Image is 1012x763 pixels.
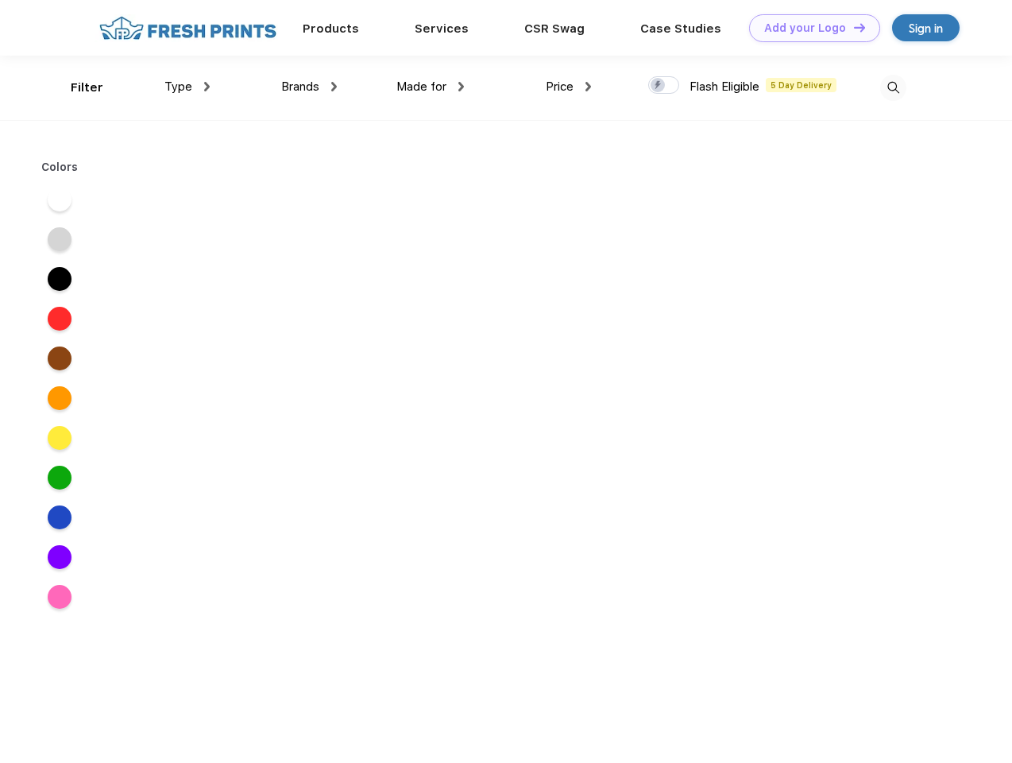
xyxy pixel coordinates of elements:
span: Made for [396,79,446,94]
img: dropdown.png [458,82,464,91]
span: Price [546,79,574,94]
span: Flash Eligible [689,79,759,94]
a: Sign in [892,14,960,41]
div: Sign in [909,19,943,37]
span: 5 Day Delivery [766,78,836,92]
img: dropdown.png [585,82,591,91]
span: Brands [281,79,319,94]
img: dropdown.png [331,82,337,91]
img: DT [854,23,865,32]
div: Colors [29,159,91,176]
div: Add your Logo [764,21,846,35]
a: Products [303,21,359,36]
img: desktop_search.svg [880,75,906,101]
div: Filter [71,79,103,97]
span: Type [164,79,192,94]
img: dropdown.png [204,82,210,91]
img: fo%20logo%202.webp [95,14,281,42]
